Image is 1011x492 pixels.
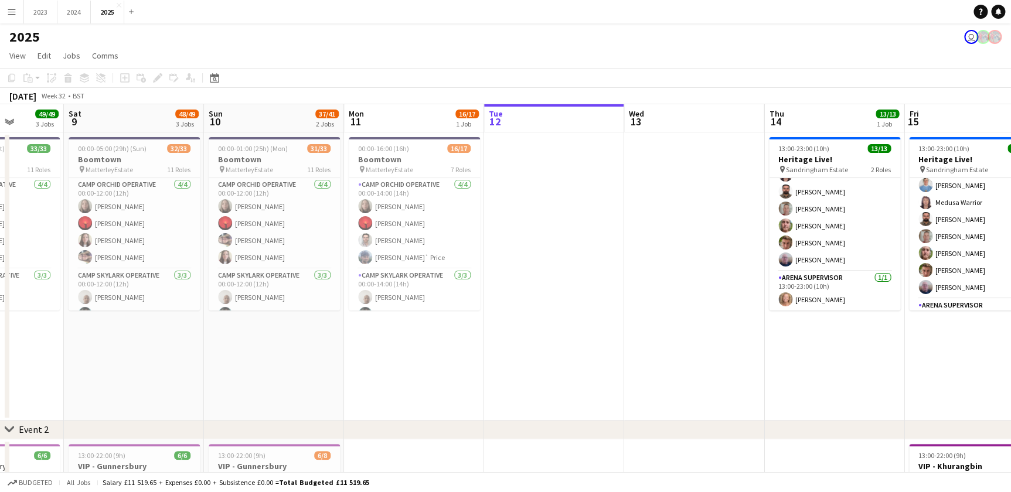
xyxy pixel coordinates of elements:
app-user-avatar: Chris hessey [964,30,978,44]
a: Edit [33,48,56,63]
span: Thu [769,108,784,119]
span: 00:00-01:00 (25h) (Mon) [218,144,288,153]
span: 6/6 [174,451,190,460]
span: Week 32 [39,91,68,100]
h3: Boomtown [349,154,480,165]
span: 16/17 [455,110,479,118]
span: 9 [67,115,81,128]
a: Comms [87,48,123,63]
span: Wed [629,108,644,119]
div: 1 Job [876,119,898,128]
button: 2023 [24,1,57,23]
button: 2025 [91,1,124,23]
app-card-role: Arena Supervisor1/113:00-23:00 (10h)[PERSON_NAME] [769,271,900,311]
span: 13/13 [867,144,891,153]
span: 11 [347,115,364,128]
span: 15 [907,115,918,128]
button: 2024 [57,1,91,23]
span: All jobs [64,478,93,487]
app-card-role: Camp Orchid Operative4/400:00-12:00 (12h)[PERSON_NAME][PERSON_NAME][PERSON_NAME][PERSON_NAME] [209,178,340,269]
span: 6/8 [314,451,331,460]
h3: Boomtown [209,154,340,165]
app-user-avatar: Lucia Aguirre de Potter [976,30,990,44]
app-card-role: Camp Orchid Operative4/400:00-12:00 (12h)[PERSON_NAME][PERSON_NAME][PERSON_NAME][PERSON_NAME] [69,178,200,269]
app-job-card: 00:00-16:00 (16h)16/17Boomtown MatterleyEstate7 RolesCamp Orchid Operative4/400:00-14:00 (14h)[PE... [349,137,480,310]
span: 13:00-23:00 (10h) [918,144,969,153]
button: Budgeted [6,476,55,489]
app-card-role: Camp Orchid Operative4/400:00-14:00 (14h)[PERSON_NAME][PERSON_NAME][PERSON_NAME][PERSON_NAME]` Price [349,178,480,269]
div: 1 Job [456,119,478,128]
span: 31/33 [307,144,331,153]
span: Sun [209,108,223,119]
div: Event 2 [19,423,49,435]
a: View [5,48,30,63]
span: 11 Roles [307,165,331,174]
app-card-role: Camp Skylark Operative3/300:00-12:00 (12h)[PERSON_NAME][PERSON_NAME] [209,269,340,343]
span: 33/33 [27,144,50,153]
span: 13 [627,115,644,128]
div: BST [73,91,84,100]
span: Fri [909,108,918,119]
span: 00:00-05:00 (29h) (Sun) [78,144,147,153]
span: Budgeted [19,479,53,487]
span: 13:00-22:00 (9h) [218,451,265,460]
app-job-card: 13:00-23:00 (10h)13/13Heritage Live! Sandringham Estate2 Roles[PERSON_NAME][PERSON_NAME]Medusa Wa... [769,137,900,310]
app-card-role: Camp Skylark Operative3/300:00-12:00 (12h)[PERSON_NAME][PERSON_NAME] [69,269,200,343]
h3: VIP - Gunnersbury [69,461,200,471]
span: 13:00-22:00 (9h) [918,451,966,460]
h3: Heritage Live! [769,154,900,165]
app-job-card: 00:00-05:00 (29h) (Sun)32/33Boomtown MatterleyEstate11 RolesCamp Orchid Operative4/400:00-12:00 (... [69,137,200,310]
span: 13:00-22:00 (9h) [78,451,125,460]
span: 11 Roles [167,165,190,174]
span: MatterleyEstate [86,165,133,174]
div: [DATE] [9,90,36,102]
span: MatterleyEstate [226,165,273,174]
div: 3 Jobs [176,119,198,128]
span: Comms [92,50,118,61]
span: Edit [38,50,51,61]
span: Sandringham Estate [786,165,848,174]
span: 49/49 [35,110,59,118]
span: Tue [489,108,503,119]
span: 48/49 [175,110,199,118]
a: Jobs [58,48,85,63]
h1: 2025 [9,28,40,46]
span: 6/6 [34,451,50,460]
span: Jobs [63,50,80,61]
span: Sat [69,108,81,119]
span: 13/13 [876,110,899,118]
span: Total Budgeted £11 519.65 [279,478,369,487]
span: 37/41 [315,110,339,118]
h3: Boomtown [69,154,200,165]
h3: VIP - Gunnersbury [209,461,340,471]
span: View [9,50,26,61]
app-user-avatar: Lucia Aguirre de Potter [988,30,1002,44]
span: 2 Roles [871,165,891,174]
span: 00:00-16:00 (16h) [358,144,409,153]
div: 2 Jobs [316,119,338,128]
span: Sandringham Estate [926,165,988,174]
app-job-card: 00:00-01:00 (25h) (Mon)31/33Boomtown MatterleyEstate11 RolesCamp Orchid Operative4/400:00-12:00 (... [209,137,340,310]
span: 16/17 [447,144,471,153]
span: 32/33 [167,144,190,153]
span: 7 Roles [451,165,471,174]
span: 10 [207,115,223,128]
span: 11 Roles [27,165,50,174]
span: MatterleyEstate [366,165,413,174]
span: 13:00-23:00 (10h) [778,144,829,153]
span: Mon [349,108,364,119]
app-card-role: Camp Skylark Operative3/300:00-14:00 (14h)[PERSON_NAME][PERSON_NAME] [349,269,480,343]
span: 12 [487,115,503,128]
div: Salary £11 519.65 + Expenses £0.00 + Subsistence £0.00 = [103,478,369,487]
div: 3 Jobs [36,119,58,128]
span: 14 [767,115,784,128]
